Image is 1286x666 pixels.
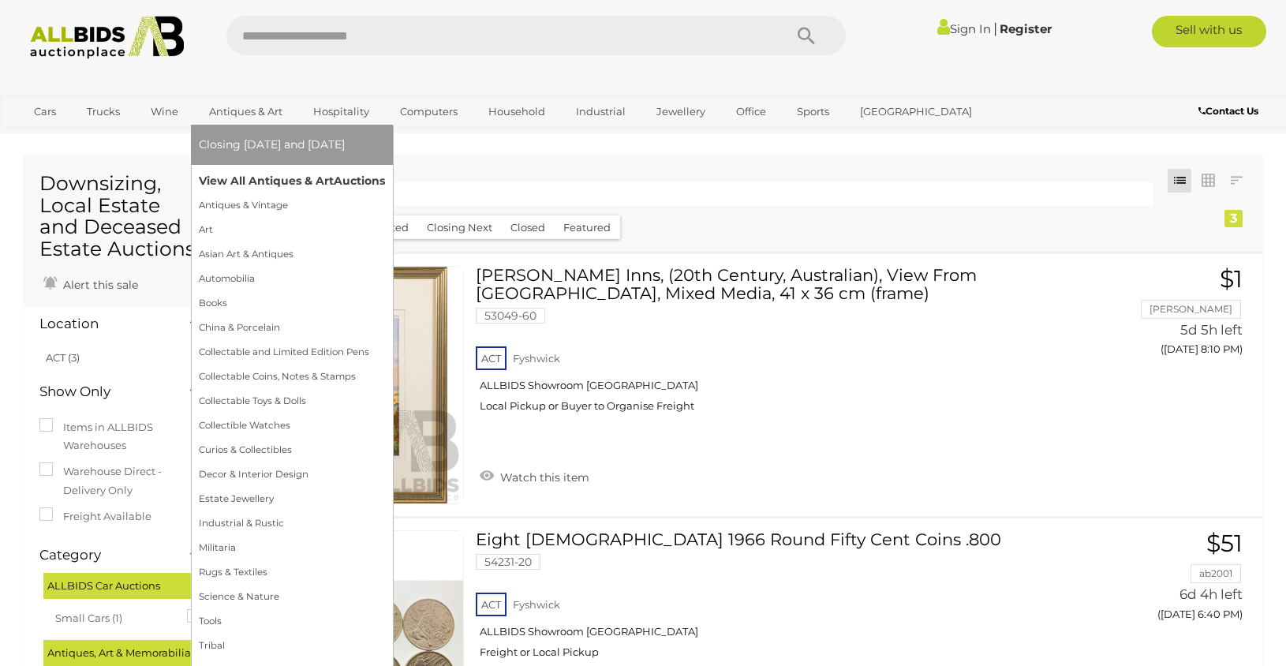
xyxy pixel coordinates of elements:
h1: Downsizing, Local Estate and Deceased Estate Auctions [39,173,196,260]
a: Antiques & Art [199,99,293,125]
span: Watch this item [496,470,589,485]
a: Contact Us [1198,103,1262,120]
b: Contact Us [1198,105,1258,117]
a: Sports [787,99,839,125]
a: ACT (3) [46,351,80,364]
label: Freight Available [39,507,151,526]
a: Trucks [77,99,130,125]
div: Antiques, Art & Memorabilia [43,640,208,666]
span: $51 [1206,529,1243,558]
h4: Location [39,316,166,331]
a: Cars [24,99,66,125]
span: Small Cars (1) [55,605,174,627]
a: [PERSON_NAME] Inns, (20th Century, Australian), View From [GEOGRAPHIC_DATA], Mixed Media, 41 x 36... [488,266,1076,425]
h4: Category [39,548,166,563]
a: Sell with us [1152,16,1266,47]
a: Hospitality [303,99,379,125]
a: Industrial [566,99,636,125]
button: Closing Next [417,215,502,240]
img: Allbids.com.au [21,16,193,59]
span: Alert this sale [59,278,138,292]
a: Alert this sale [39,271,142,295]
a: [GEOGRAPHIC_DATA] [850,99,982,125]
div: 3 [1224,210,1243,227]
label: Items in ALLBIDS Warehouses [39,418,196,455]
label: Warehouse Direct - Delivery Only [39,462,196,499]
a: Watch this item [476,464,593,488]
a: Computers [390,99,468,125]
a: Jewellery [646,99,716,125]
span: $1 [1220,264,1243,294]
a: Sign In [937,21,991,36]
h4: Show Only [39,384,166,399]
div: ALLBIDS Car Auctions [43,573,208,599]
button: Featured [554,215,620,240]
a: Household [478,99,555,125]
a: Office [726,99,776,125]
a: Register [1000,21,1052,36]
span: | [993,20,997,37]
button: Search [767,16,846,55]
a: $51 ab2001 6d 4h left ([DATE] 6:40 PM) [1099,530,1247,629]
button: Closed [501,215,555,240]
a: Wine [140,99,189,125]
a: $1 [PERSON_NAME] 5d 5h left ([DATE] 8:10 PM) [1099,266,1247,365]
